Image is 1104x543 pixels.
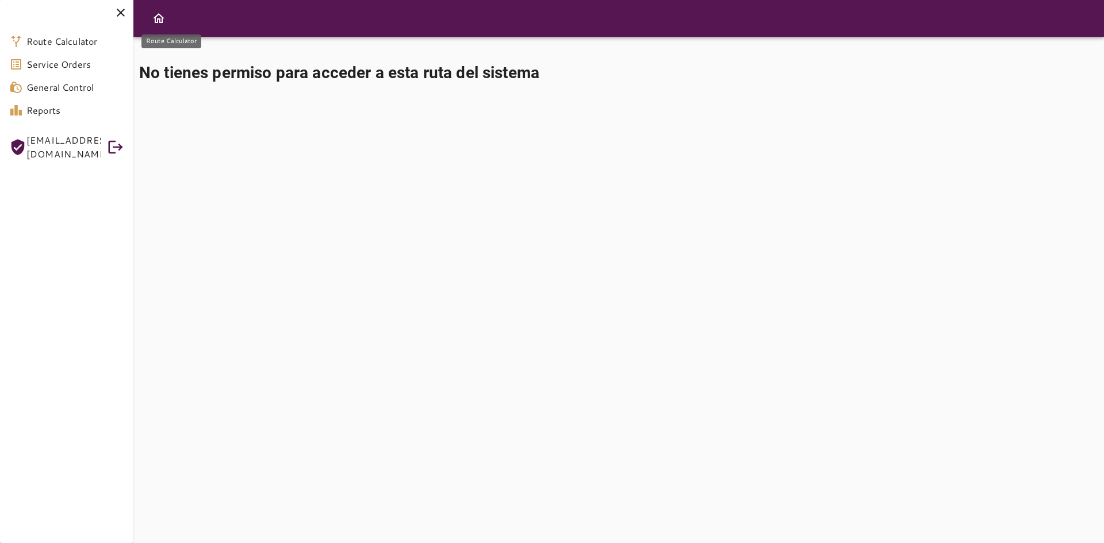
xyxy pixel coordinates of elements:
span: Service Orders [26,57,124,71]
span: [EMAIL_ADDRESS][DOMAIN_NAME] [26,133,101,161]
span: Route Calculator [26,34,124,48]
button: Open drawer [147,7,170,30]
div: Route Calculator [141,34,201,48]
span: General Control [26,80,124,94]
span: Reports [26,103,124,117]
h1: No tienes permiso para acceder a esta ruta del sistema [139,61,1098,84]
